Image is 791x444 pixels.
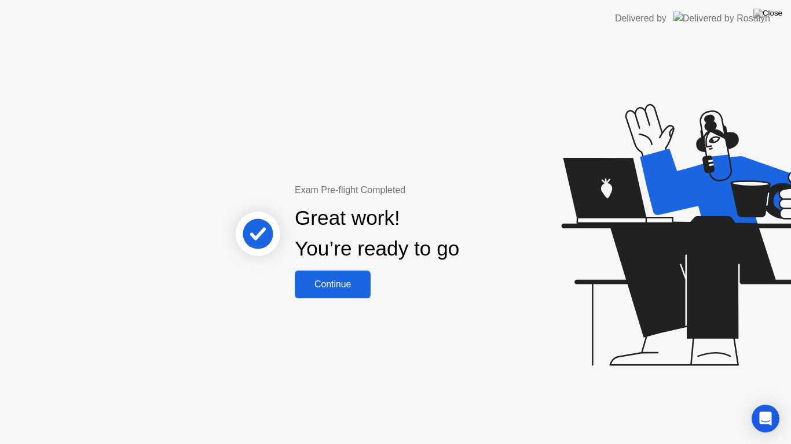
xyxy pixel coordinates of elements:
[673,12,770,25] img: Delivered by Rosalyn
[295,271,371,298] button: Continue
[752,405,779,432] div: Open Intercom Messenger
[298,279,367,290] div: Continue
[295,203,459,264] div: Great work! You’re ready to go
[753,9,782,18] img: Close
[295,183,534,197] div: Exam Pre-flight Completed
[615,12,667,25] div: Delivered by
